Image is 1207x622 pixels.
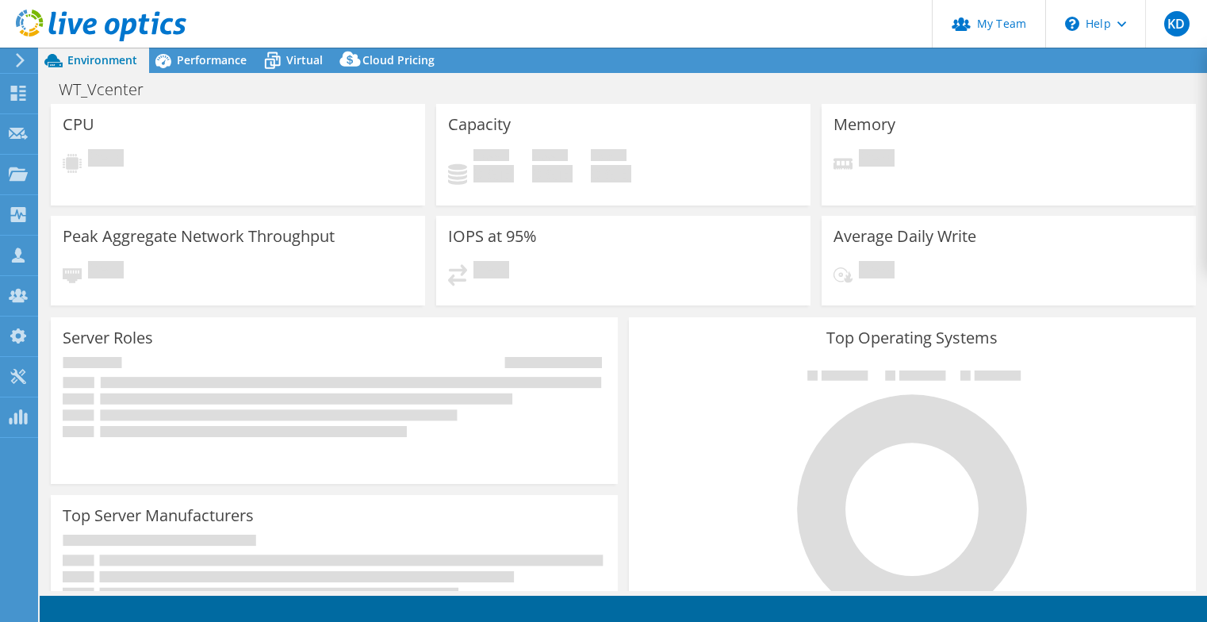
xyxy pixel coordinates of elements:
[63,329,153,347] h3: Server Roles
[473,261,509,282] span: Pending
[362,52,435,67] span: Cloud Pricing
[833,116,895,133] h3: Memory
[859,261,895,282] span: Pending
[88,261,124,282] span: Pending
[1164,11,1190,36] span: KD
[63,228,335,245] h3: Peak Aggregate Network Throughput
[177,52,247,67] span: Performance
[52,81,168,98] h1: WT_Vcenter
[473,149,509,165] span: Used
[859,149,895,171] span: Pending
[1065,17,1079,31] svg: \n
[63,116,94,133] h3: CPU
[591,149,626,165] span: Total
[833,228,976,245] h3: Average Daily Write
[532,165,573,182] h4: 0 GiB
[591,165,631,182] h4: 0 GiB
[448,116,511,133] h3: Capacity
[88,149,124,171] span: Pending
[532,149,568,165] span: Free
[286,52,323,67] span: Virtual
[63,507,254,524] h3: Top Server Manufacturers
[67,52,137,67] span: Environment
[473,165,514,182] h4: 0 GiB
[448,228,537,245] h3: IOPS at 95%
[641,329,1184,347] h3: Top Operating Systems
